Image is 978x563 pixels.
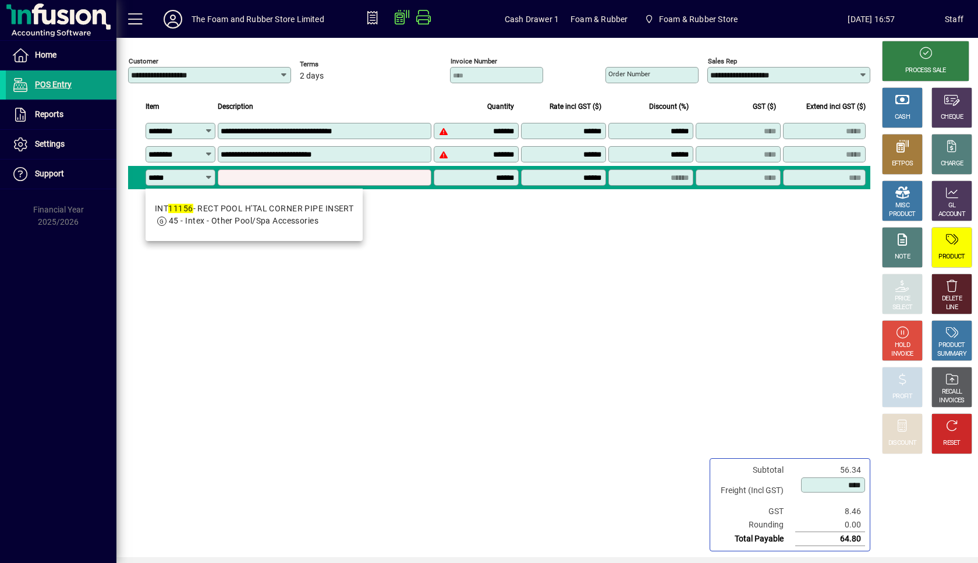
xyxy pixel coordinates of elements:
[798,10,945,29] span: [DATE] 16:57
[941,113,963,122] div: CHEQUE
[895,295,910,303] div: PRICE
[938,210,965,219] div: ACCOUNT
[941,160,963,168] div: CHARGE
[806,100,866,113] span: Extend incl GST ($)
[451,57,497,65] mat-label: Invoice number
[943,439,961,448] div: RESET
[895,253,910,261] div: NOTE
[659,10,738,29] span: Foam & Rubber Store
[300,72,324,81] span: 2 days
[708,57,737,65] mat-label: Sales rep
[35,169,64,178] span: Support
[192,10,324,29] div: The Foam and Rubber Store Limited
[946,303,958,312] div: LINE
[891,350,913,359] div: INVOICE
[892,303,913,312] div: SELECT
[937,350,966,359] div: SUMMARY
[715,505,795,518] td: GST
[895,201,909,210] div: MISC
[146,100,160,113] span: Item
[6,160,116,189] a: Support
[753,100,776,113] span: GST ($)
[35,80,72,89] span: POS Entry
[35,50,56,59] span: Home
[129,57,158,65] mat-label: Customer
[35,139,65,148] span: Settings
[218,100,253,113] span: Description
[945,10,963,29] div: Staff
[169,216,318,225] span: 45 - Intex - Other Pool/Spa Accessories
[892,392,912,401] div: PROFIT
[715,477,795,505] td: Freight (Incl GST)
[942,388,962,396] div: RECALL
[6,41,116,70] a: Home
[639,9,742,30] span: Foam & Rubber Store
[795,463,865,477] td: 56.34
[570,10,628,29] span: Foam & Rubber
[895,113,910,122] div: CASH
[146,193,363,236] mat-option: INT11156 - RECT POOL H'TAL CORNER PIPE INSERT
[487,100,514,113] span: Quantity
[550,100,601,113] span: Rate incl GST ($)
[942,295,962,303] div: DELETE
[938,253,965,261] div: PRODUCT
[889,210,915,219] div: PRODUCT
[715,532,795,546] td: Total Payable
[300,61,370,68] span: Terms
[905,66,946,75] div: PROCESS SALE
[892,160,913,168] div: EFTPOS
[715,463,795,477] td: Subtotal
[649,100,689,113] span: Discount (%)
[715,518,795,532] td: Rounding
[795,518,865,532] td: 0.00
[795,532,865,546] td: 64.80
[938,341,965,350] div: PRODUCT
[939,396,964,405] div: INVOICES
[888,439,916,448] div: DISCOUNT
[35,109,63,119] span: Reports
[948,201,956,210] div: GL
[895,341,910,350] div: HOLD
[168,204,193,213] em: 11156
[795,505,865,518] td: 8.46
[608,70,650,78] mat-label: Order number
[6,130,116,159] a: Settings
[505,10,559,29] span: Cash Drawer 1
[154,9,192,30] button: Profile
[6,100,116,129] a: Reports
[155,203,353,215] div: INT - RECT POOL H'TAL CORNER PIPE INSERT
